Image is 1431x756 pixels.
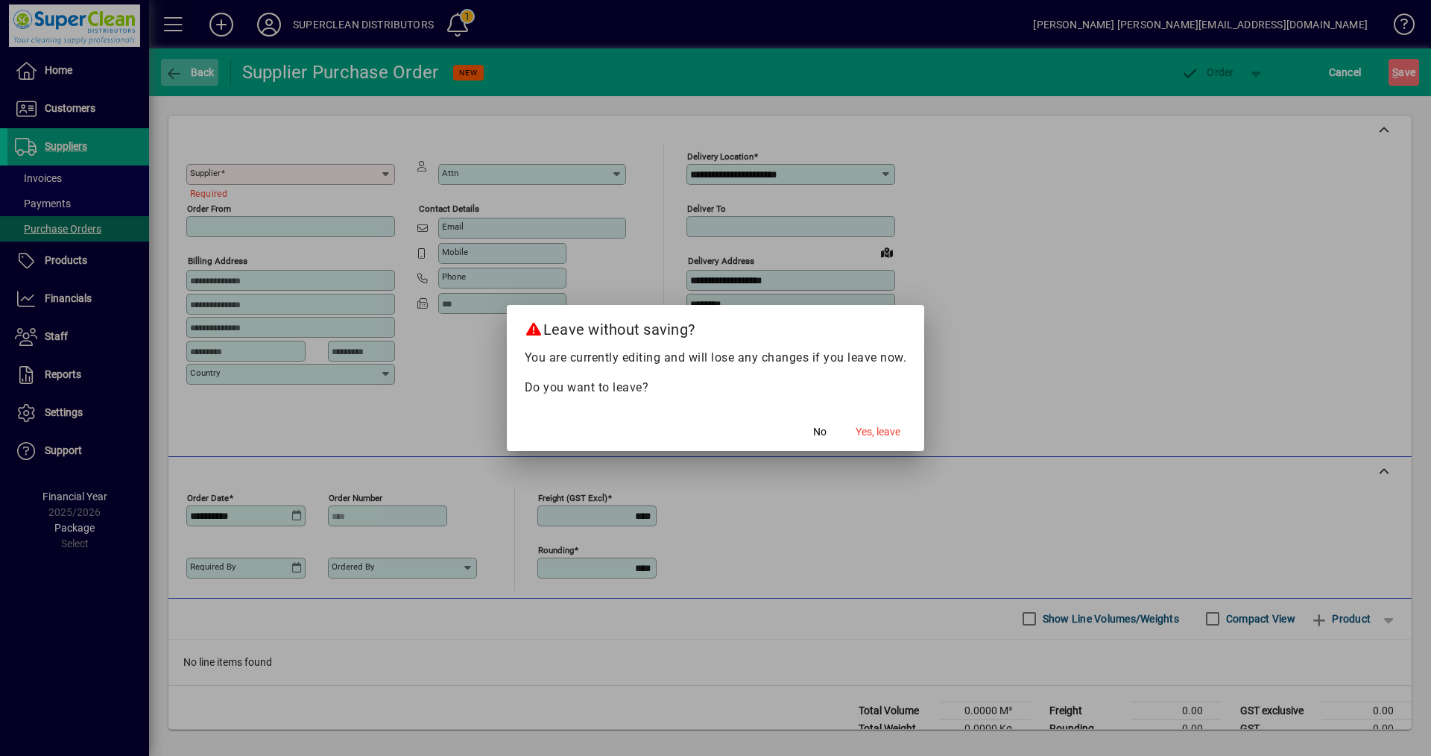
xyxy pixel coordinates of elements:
p: You are currently editing and will lose any changes if you leave now. [525,349,907,367]
button: No [796,418,844,445]
span: Yes, leave [856,424,900,440]
p: Do you want to leave? [525,379,907,397]
span: No [813,424,827,440]
h2: Leave without saving? [507,305,925,348]
button: Yes, leave [850,418,906,445]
